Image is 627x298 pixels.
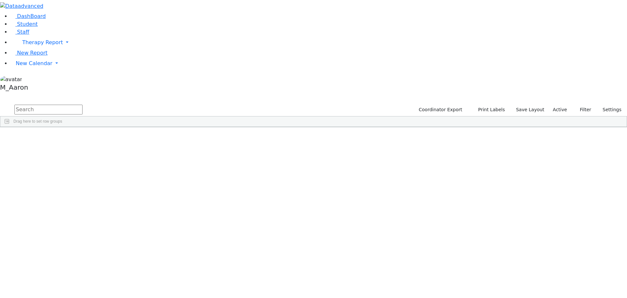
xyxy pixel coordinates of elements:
span: DashBoard [17,13,46,19]
button: Print Labels [470,105,508,115]
button: Settings [594,105,624,115]
span: Staff [17,29,29,35]
a: New Report [10,50,47,56]
span: New Calendar [16,60,52,66]
a: Therapy Report [10,36,627,49]
span: Therapy Report [22,39,63,45]
a: Staff [10,29,29,35]
a: Student [10,21,38,27]
span: Student [17,21,38,27]
span: Drag here to set row groups [13,119,62,124]
button: Coordinator Export [414,105,465,115]
button: Filter [571,105,594,115]
label: Active [550,105,570,115]
button: Save Layout [513,105,547,115]
a: New Calendar [10,57,627,70]
input: Search [14,105,83,114]
a: DashBoard [10,13,46,19]
span: New Report [17,50,47,56]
